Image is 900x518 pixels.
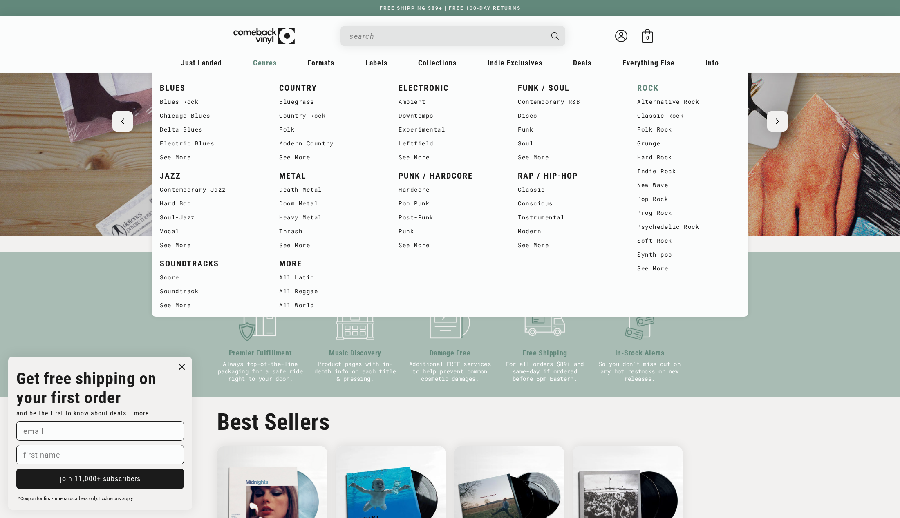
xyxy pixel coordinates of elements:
[279,284,382,298] a: All Reggae
[501,360,588,382] p: For all orders $89+ and same-day if ordered before 5pm Eastern.
[637,109,740,123] a: Classic Rock
[365,58,387,67] span: Labels
[160,95,263,109] a: Blues Rock
[16,409,149,417] span: and be the first to know about deals + more
[279,224,382,238] a: Thrash
[16,469,184,489] button: join 11,000+ subscribers
[16,421,184,441] input: email
[518,238,621,252] a: See More
[518,123,621,136] a: Funk
[160,123,263,136] a: Delta Blues
[544,26,566,46] button: Search
[279,183,382,196] a: Death Metal
[488,58,542,67] span: Indie Exclusives
[407,360,493,382] p: Additional FREE services to help prevent common cosmetic damages.
[501,347,588,358] h3: Free Shipping
[637,164,740,178] a: Indie Rock
[16,445,184,464] input: first name
[596,360,683,382] p: So you don't miss out on any hot restocks or new releases.
[279,81,382,95] a: COUNTRY
[160,136,263,150] a: Electric Blues
[160,150,263,164] a: See More
[279,298,382,312] a: All World
[637,248,740,261] a: Synth-pop
[518,169,621,183] a: RAP / HIP-HOP
[279,136,382,150] a: Modern Country
[160,257,263,270] a: SOUNDTRACKS
[637,206,740,220] a: Prog Rock
[596,347,683,358] h3: In-Stock Alerts
[399,136,501,150] a: Leftfield
[573,58,591,67] span: Deals
[349,28,543,45] input: When autocomplete results are available use up and down arrows to review and enter to select
[399,81,501,95] a: ELECTRONIC
[18,496,134,501] span: *Coupon for first-time subscribers only. Exclusions apply.
[279,238,382,252] a: See More
[279,123,382,136] a: Folk
[637,136,740,150] a: Grunge
[279,270,382,284] a: All Latin
[637,150,740,164] a: Hard Rock
[160,298,263,312] a: See More
[399,238,501,252] a: See More
[160,238,263,252] a: See More
[160,270,263,284] a: Score
[637,192,740,206] a: Pop Rock
[217,409,683,435] h2: Best Sellers
[279,169,382,183] a: METAL
[312,347,399,358] h3: Music Discovery
[518,196,621,210] a: Conscious
[176,361,188,373] button: Close dialog
[399,109,501,123] a: Downtempo
[399,224,501,238] a: Punk
[112,111,133,132] button: Previous slide
[217,360,304,382] p: Always top-of-the-line packaging for a safe ride right to your door.
[637,81,740,95] a: ROCK
[518,150,621,164] a: See More
[518,210,621,224] a: Instrumental
[518,136,621,150] a: Soul
[637,261,740,275] a: See More
[518,109,621,123] a: Disco
[399,150,501,164] a: See More
[160,169,263,183] a: JAZZ
[399,196,501,210] a: Pop Punk
[646,35,649,41] span: 0
[279,150,382,164] a: See More
[418,58,457,67] span: Collections
[399,169,501,183] a: PUNK / HARDCORE
[407,347,493,358] h3: Damage Free
[160,81,263,95] a: BLUES
[312,360,399,382] p: Product pages with in-depth info on each title & pressing.
[767,111,788,132] button: Next slide
[160,183,263,196] a: Contemporary Jazz
[160,196,263,210] a: Hard Bop
[160,210,263,224] a: Soul-Jazz
[637,123,740,136] a: Folk Rock
[279,210,382,224] a: Heavy Metal
[622,58,675,67] span: Everything Else
[16,369,157,407] strong: Get free shipping on your first order
[518,81,621,95] a: FUNK / SOUL
[518,224,621,238] a: Modern
[637,234,740,248] a: Soft Rock
[399,210,501,224] a: Post-Punk
[279,109,382,123] a: Country Rock
[160,224,263,238] a: Vocal
[217,347,304,358] h3: Premier Fulfillment
[160,109,263,123] a: Chicago Blues
[372,5,529,11] a: FREE SHIPPING $89+ | FREE 100-DAY RETURNS
[637,95,740,109] a: Alternative Rock
[307,58,334,67] span: Formats
[181,58,222,67] span: Just Landed
[705,58,719,67] span: Info
[637,220,740,234] a: Psychedelic Rock
[399,95,501,109] a: Ambient
[518,95,621,109] a: Contemporary R&B
[253,58,277,67] span: Genres
[399,123,501,136] a: Experimental
[279,196,382,210] a: Doom Metal
[399,183,501,196] a: Hardcore
[518,183,621,196] a: Classic
[637,178,740,192] a: New Wave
